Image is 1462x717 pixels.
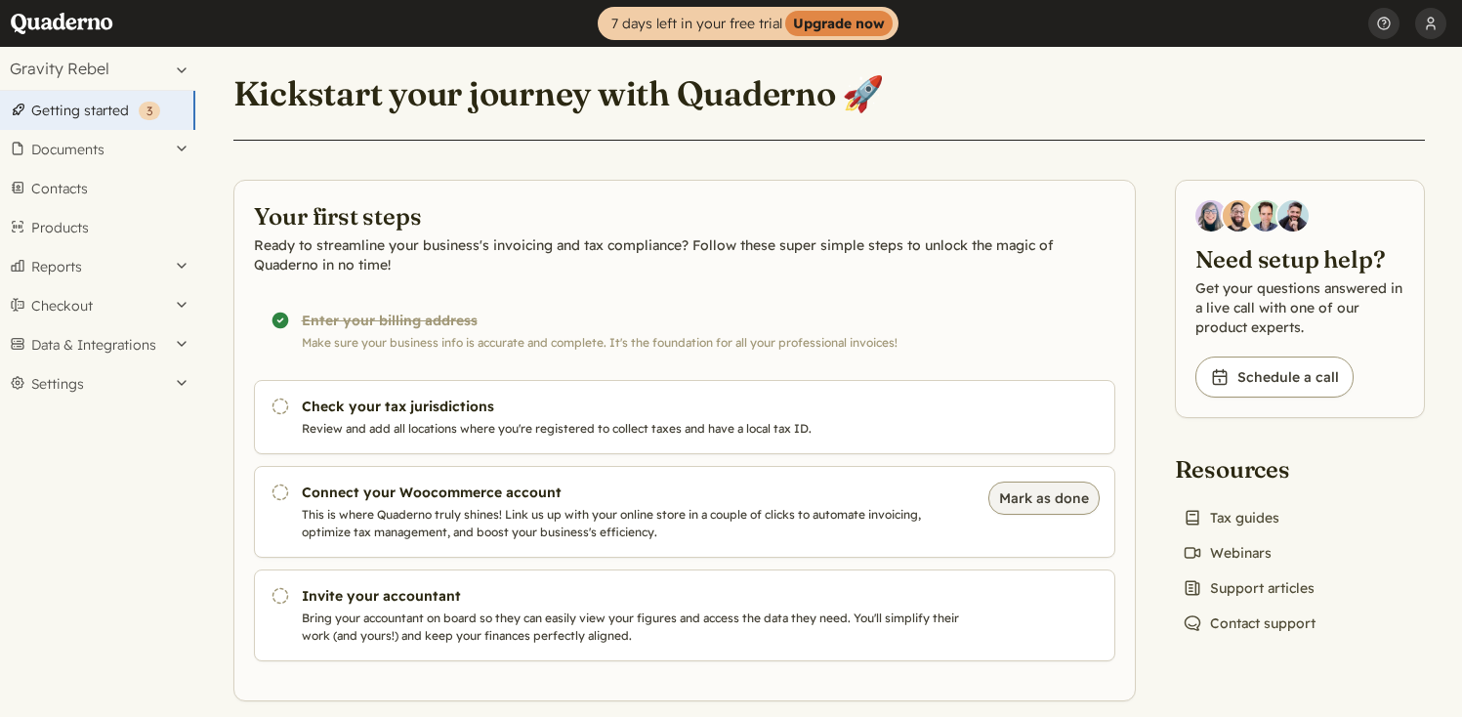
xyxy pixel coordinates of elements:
[254,466,1115,558] a: Connect your Woocommerce account This is where Quaderno truly shines! Link us up with your online...
[1195,278,1404,337] p: Get your questions answered in a live call with one of our product experts.
[302,586,968,606] h3: Invite your accountant
[1175,453,1323,485] h2: Resources
[302,483,968,502] h3: Connect your Woocommerce account
[1250,200,1281,232] img: Ivo Oltmans, Business Developer at Quaderno
[1195,357,1354,398] a: Schedule a call
[302,420,968,438] p: Review and add all locations where you're registered to collect taxes and have a local tax ID.
[598,7,898,40] a: 7 days left in your free trialUpgrade now
[988,482,1100,515] button: Mark as done
[302,506,968,541] p: This is where Quaderno truly shines! Link us up with your online store in a couple of clicks to a...
[1175,539,1279,567] a: Webinars
[254,380,1115,454] a: Check your tax jurisdictions Review and add all locations where you're registered to collect taxe...
[1175,610,1323,637] a: Contact support
[302,610,968,645] p: Bring your accountant on board so they can easily view your figures and access the data they need...
[1223,200,1254,232] img: Jairo Fumero, Account Executive at Quaderno
[233,72,885,115] h1: Kickstart your journey with Quaderno 🚀
[1277,200,1309,232] img: Javier Rubio, DevRel at Quaderno
[1175,504,1287,531] a: Tax guides
[254,200,1115,232] h2: Your first steps
[1195,243,1404,274] h2: Need setup help?
[254,569,1115,661] a: Invite your accountant Bring your accountant on board so they can easily view your figures and ac...
[254,235,1115,274] p: Ready to streamline your business's invoicing and tax compliance? Follow these super simple steps...
[785,11,893,36] strong: Upgrade now
[146,104,152,118] span: 3
[302,397,968,416] h3: Check your tax jurisdictions
[1175,574,1322,602] a: Support articles
[1195,200,1227,232] img: Diana Carrasco, Account Executive at Quaderno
